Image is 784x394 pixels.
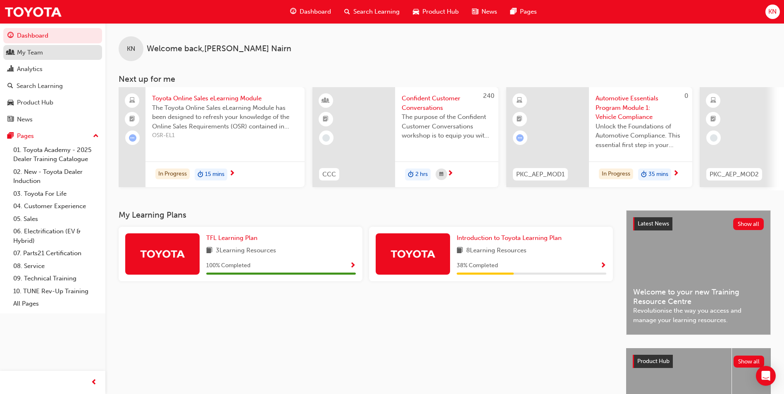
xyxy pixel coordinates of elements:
[599,169,633,180] div: In Progress
[3,95,102,110] a: Product Hub
[447,170,453,178] span: next-icon
[3,62,102,77] a: Analytics
[465,3,504,20] a: news-iconNews
[350,262,356,270] span: Show Progress
[516,170,565,179] span: PKC_AEP_MOD1
[216,246,276,256] span: 3 Learning Resources
[7,83,13,90] span: search-icon
[129,95,135,106] span: laptop-icon
[10,144,102,166] a: 01. Toyota Academy - 2025 Dealer Training Catalogue
[684,92,688,100] span: 0
[119,210,613,220] h3: My Learning Plans
[710,170,759,179] span: PKC_AEP_MOD2
[105,74,784,84] h3: Next up for me
[4,2,62,21] img: Trak
[3,78,102,94] a: Search Learning
[633,287,764,306] span: Welcome to your new Training Resource Centre
[7,99,14,107] span: car-icon
[481,7,497,17] span: News
[7,116,14,123] span: news-icon
[312,87,498,187] a: 240CCCConfident Customer ConversationsThe purpose of the Confident Customer Conversations worksho...
[10,272,102,285] a: 09. Technical Training
[155,169,190,180] div: In Progress
[10,285,102,298] a: 10. TUNE Rev-Up Training
[229,170,235,178] span: next-icon
[323,114,329,125] span: booktick-icon
[10,188,102,200] a: 03. Toyota For Life
[344,7,350,17] span: search-icon
[472,7,478,17] span: news-icon
[520,7,537,17] span: Pages
[300,7,331,17] span: Dashboard
[402,94,492,112] span: Confident Customer Conversations
[483,92,494,100] span: 240
[633,217,764,230] a: Latest NewsShow all
[17,48,43,57] div: My Team
[641,169,647,180] span: duration-icon
[206,233,261,243] a: TFL Learning Plan
[466,246,527,256] span: 8 Learning Resources
[10,200,102,213] a: 04. Customer Experience
[3,128,102,144] button: Pages
[10,247,102,260] a: 07. Parts21 Certification
[596,122,686,150] span: Unlock the Foundations of Automotive Compliance. This essential first step in your Automotive Ess...
[17,81,63,91] div: Search Learning
[152,94,298,103] span: Toyota Online Sales eLearning Module
[439,169,443,180] span: calendar-icon
[510,7,517,17] span: pages-icon
[350,261,356,271] button: Show Progress
[10,297,102,310] a: All Pages
[506,87,692,187] a: 0PKC_AEP_MOD1Automotive Essentials Program Module 1: Vehicle ComplianceUnlock the Foundations of ...
[626,210,771,335] a: Latest NewsShow allWelcome to your new Training Resource CentreRevolutionise the way you access a...
[517,95,522,106] span: learningResourceType_ELEARNING-icon
[415,170,428,179] span: 2 hrs
[206,261,250,271] span: 100 % Completed
[93,131,99,142] span: up-icon
[637,358,670,365] span: Product Hub
[710,114,716,125] span: booktick-icon
[198,169,203,180] span: duration-icon
[516,134,524,142] span: learningRecordVerb_ATTEMPT-icon
[710,95,716,106] span: learningResourceType_ELEARNING-icon
[91,377,97,388] span: prev-icon
[129,134,136,142] span: learningRecordVerb_ATTEMPT-icon
[17,98,53,107] div: Product Hub
[206,234,257,242] span: TFL Learning Plan
[413,7,419,17] span: car-icon
[338,3,406,20] a: search-iconSearch Learning
[638,220,669,227] span: Latest News
[768,7,777,17] span: KN
[140,247,185,261] img: Trak
[152,131,298,140] span: OSR-EL1
[457,246,463,256] span: book-icon
[756,366,776,386] div: Open Intercom Messenger
[517,114,522,125] span: booktick-icon
[353,7,400,17] span: Search Learning
[7,49,14,57] span: people-icon
[129,114,135,125] span: booktick-icon
[733,218,764,230] button: Show all
[402,112,492,140] span: The purpose of the Confident Customer Conversations workshop is to equip you with tools to commun...
[457,234,562,242] span: Introduction to Toyota Learning Plan
[119,87,305,187] a: Toyota Online Sales eLearning ModuleThe Toyota Online Sales eLearning Module has been designed to...
[457,261,498,271] span: 38 % Completed
[7,66,14,73] span: chart-icon
[10,225,102,247] a: 06. Electrification (EV & Hybrid)
[734,356,765,368] button: Show all
[600,262,606,270] span: Show Progress
[710,134,717,142] span: learningRecordVerb_NONE-icon
[457,233,565,243] a: Introduction to Toyota Learning Plan
[633,306,764,325] span: Revolutionise the way you access and manage your learning resources.
[504,3,543,20] a: pages-iconPages
[17,64,43,74] div: Analytics
[633,355,764,368] a: Product HubShow all
[147,44,291,54] span: Welcome back , [PERSON_NAME] Nairn
[600,261,606,271] button: Show Progress
[422,7,459,17] span: Product Hub
[648,170,668,179] span: 35 mins
[408,169,414,180] span: duration-icon
[205,170,224,179] span: 15 mins
[765,5,780,19] button: KN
